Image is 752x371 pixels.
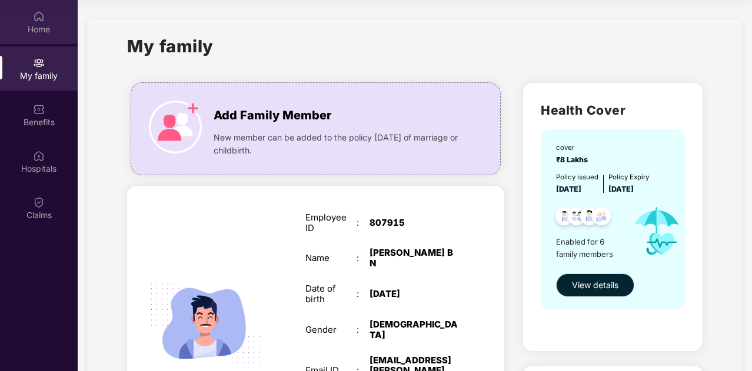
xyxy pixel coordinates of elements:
span: ₹8 Lakhs [556,155,591,164]
img: svg+xml;base64,PHN2ZyB4bWxucz0iaHR0cDovL3d3dy53My5vcmcvMjAwMC9zdmciIHdpZHRoPSI0OC45MTUiIGhlaWdodD... [563,203,591,232]
span: Add Family Member [214,106,331,125]
img: svg+xml;base64,PHN2ZyB4bWxucz0iaHR0cDovL3d3dy53My5vcmcvMjAwMC9zdmciIHdpZHRoPSI0OC45NDMiIGhlaWdodD... [587,203,616,232]
div: [PERSON_NAME] B N [370,248,459,269]
span: [DATE] [556,185,581,193]
div: Policy issued [556,172,598,182]
img: svg+xml;base64,PHN2ZyB3aWR0aD0iMjAiIGhlaWdodD0iMjAiIHZpZXdCb3g9IjAgMCAyMCAyMCIgZmlsbD0ibm9uZSIgeG... [33,57,45,69]
button: View details [556,273,634,297]
div: [DATE] [370,289,459,299]
div: Gender [305,325,357,335]
div: : [357,325,370,335]
div: : [357,289,370,299]
span: Enabled for 6 family members [556,236,624,260]
div: Employee ID [305,212,357,233]
span: New member can be added to the policy [DATE] of marriage or childbirth. [214,131,464,157]
img: svg+xml;base64,PHN2ZyBpZD0iQ2xhaW0iIHhtbG5zPSJodHRwOi8vd3d3LnczLm9yZy8yMDAwL3N2ZyIgd2lkdGg9IjIwIi... [33,196,45,208]
div: : [357,218,370,228]
div: Name [305,253,357,263]
img: svg+xml;base64,PHN2ZyBpZD0iSG9zcGl0YWxzIiB4bWxucz0iaHR0cDovL3d3dy53My5vcmcvMjAwMC9zdmciIHdpZHRoPS... [33,150,45,162]
div: 807915 [370,218,459,228]
img: icon [624,195,690,268]
span: [DATE] [608,185,634,193]
div: [DEMOGRAPHIC_DATA] [370,319,459,340]
div: cover [556,142,591,153]
img: svg+xml;base64,PHN2ZyB4bWxucz0iaHR0cDovL3d3dy53My5vcmcvMjAwMC9zdmciIHdpZHRoPSI0OC45NDMiIGhlaWdodD... [550,203,579,232]
h2: Health Cover [541,101,684,120]
h1: My family [127,33,214,59]
img: svg+xml;base64,PHN2ZyB4bWxucz0iaHR0cDovL3d3dy53My5vcmcvMjAwMC9zdmciIHdpZHRoPSI0OC45NDMiIGhlaWdodD... [575,203,604,232]
div: : [357,253,370,263]
img: svg+xml;base64,PHN2ZyBpZD0iQmVuZWZpdHMiIHhtbG5zPSJodHRwOi8vd3d3LnczLm9yZy8yMDAwL3N2ZyIgd2lkdGg9Ij... [33,103,45,115]
div: Policy Expiry [608,172,649,182]
img: svg+xml;base64,PHN2ZyBpZD0iSG9tZSIgeG1sbnM9Imh0dHA6Ly93d3cudzMub3JnLzIwMDAvc3ZnIiB3aWR0aD0iMjAiIG... [33,11,45,22]
div: Date of birth [305,283,357,305]
span: View details [572,279,618,292]
img: icon [149,101,202,153]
